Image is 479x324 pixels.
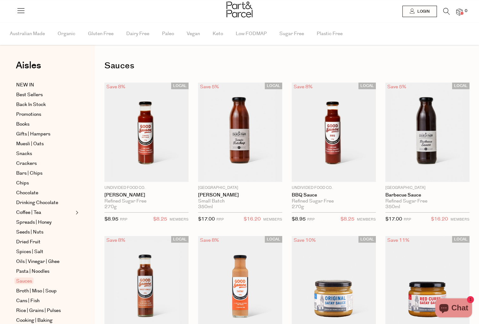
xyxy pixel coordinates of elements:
span: LOCAL [265,236,282,243]
span: Rice | Grains | Pulses [16,307,61,315]
span: Back In Stock [16,101,46,109]
span: Plastic Free [317,23,343,45]
a: Drinking Chocolate [16,199,74,207]
a: Spreads | Honey [16,219,74,226]
a: [PERSON_NAME] [198,192,282,198]
a: Oils | Vinegar | Ghee [16,258,74,265]
a: Barbecue Sauce [385,192,470,198]
span: Coffee | Tea [16,209,41,216]
a: Broth | Miso | Soup [16,287,74,295]
a: 0 [456,9,463,15]
span: Chocolate [16,189,38,197]
span: $8.25 [340,215,354,223]
small: RRP [216,217,224,222]
span: Sugar Free [279,23,304,45]
span: Bars | Chips [16,170,42,177]
div: Save 8% [104,236,127,245]
span: Pasta | Noodles [16,268,49,275]
a: Chocolate [16,189,74,197]
div: Save 5% [385,83,408,91]
a: Gifts | Hampers [16,130,74,138]
span: Low FODMAP [236,23,267,45]
span: Gifts | Hampers [16,130,50,138]
small: RRP [120,217,127,222]
div: Small Batch [198,198,282,204]
span: Dried Fruit [16,238,40,246]
p: [GEOGRAPHIC_DATA] [198,185,282,191]
span: LOCAL [171,83,189,89]
span: Vegan [187,23,200,45]
a: Pasta | Noodles [16,268,74,275]
img: BBQ Sauce [292,83,376,182]
span: $17.00 [198,216,215,222]
small: RRP [404,217,411,222]
a: Crackers [16,160,74,167]
a: Spices | Salt [16,248,74,256]
span: Gluten Free [88,23,114,45]
a: BBQ Sauce [292,192,376,198]
span: Oils | Vinegar | Ghee [16,258,59,265]
div: Save 8% [198,236,221,245]
div: Save 8% [292,83,314,91]
span: 350ml [385,204,400,210]
p: [GEOGRAPHIC_DATA] [385,185,470,191]
small: RRP [307,217,314,222]
span: LOCAL [358,236,376,243]
span: Spreads | Honey [16,219,52,226]
span: Cans | Fish [16,297,40,305]
span: $16.20 [431,215,448,223]
img: Tomato Ketchup [198,83,282,182]
span: Organic [58,23,75,45]
a: NEW IN [16,81,74,89]
a: Sauces [16,277,74,285]
p: Undivided Food Co. [292,185,376,191]
a: Promotions [16,111,74,118]
small: MEMBERS [357,217,376,222]
span: $8.25 [153,215,167,223]
div: Save 5% [198,83,221,91]
div: Save 10% [292,236,318,245]
small: MEMBERS [451,217,470,222]
span: 0 [463,8,469,14]
span: Keto [213,23,223,45]
span: Dairy Free [126,23,149,45]
a: Chips [16,179,74,187]
a: Cans | Fish [16,297,74,305]
a: Best Sellers [16,91,74,99]
span: $17.00 [385,216,402,222]
a: Coffee | Tea [16,209,74,216]
a: Dried Fruit [16,238,74,246]
span: Australian Made [10,23,45,45]
a: Seeds | Nuts [16,228,74,236]
span: LOCAL [171,236,189,243]
img: Tomato Ketchup [104,83,189,182]
span: Chips [16,179,29,187]
img: Barbecue Sauce [385,83,470,182]
span: LOCAL [358,83,376,89]
span: 350ml [198,204,213,210]
a: Aisles [16,61,41,77]
p: Undivided Food Co. [104,185,189,191]
a: Muesli | Oats [16,140,74,148]
h1: Sauces [104,59,470,73]
small: MEMBERS [170,217,189,222]
span: NEW IN [16,81,34,89]
span: Crackers [16,160,37,167]
img: Part&Parcel [227,2,252,17]
div: Save 8% [104,83,127,91]
span: $8.95 [104,216,118,222]
span: Drinking Chocolate [16,199,58,207]
span: 270g [292,204,304,210]
span: Aisles [16,59,41,72]
a: Login [402,6,437,17]
small: MEMBERS [263,217,282,222]
span: $16.20 [244,215,261,223]
a: Rice | Grains | Pulses [16,307,74,315]
div: Refined Sugar Free [385,198,470,204]
span: Sauces [15,277,34,284]
div: Refined Sugar Free [104,198,189,204]
span: $8.95 [292,216,306,222]
div: Refined Sugar Free [292,198,376,204]
inbox-online-store-chat: Shopify online store chat [433,298,474,319]
span: 270g [104,204,117,210]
